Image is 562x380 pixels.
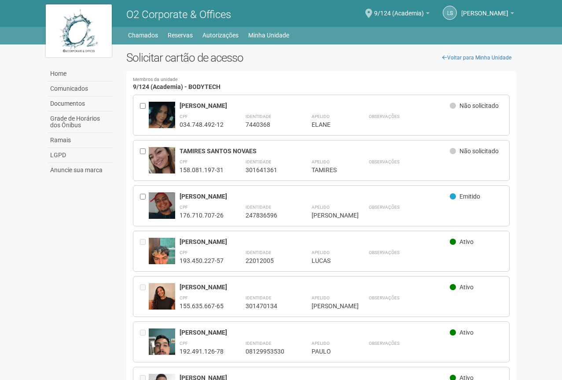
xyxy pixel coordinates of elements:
div: Entre em contato com a Aministração para solicitar o cancelamento ou 2a via [140,328,149,355]
a: Autorizações [202,29,239,41]
div: 301641361 [246,166,290,174]
strong: Identidade [246,250,272,255]
strong: Observações [369,341,400,346]
div: LUCAS [312,257,347,265]
span: Ativo [459,284,474,291]
span: Leticia Souza do Nascimento [461,1,508,17]
strong: Identidade [246,341,272,346]
img: logo.jpg [46,4,112,57]
strong: Apelido [312,341,330,346]
a: Comunicados [48,81,113,96]
strong: CPF [180,159,188,164]
div: Entre em contato com a Aministração para solicitar o cancelamento ou 2a via [140,283,149,310]
div: 176.710.707-26 [180,211,224,219]
a: Reservas [168,29,193,41]
img: user.jpg [149,328,175,364]
a: Minha Unidade [248,29,289,41]
span: Emitido [459,193,480,200]
a: Ramais [48,133,113,148]
h2: Solicitar cartão de acesso [126,51,517,64]
span: Não solicitado [459,148,499,155]
div: [PERSON_NAME] [312,211,347,219]
a: 9/124 (Academia) [374,11,430,18]
strong: Identidade [246,205,272,210]
strong: Observações [369,205,400,210]
a: Home [48,66,113,81]
h4: 9/124 (Academia) - BODYTECH [133,77,510,90]
img: user.jpg [149,283,175,314]
span: Ativo [459,329,474,336]
div: 034.748.492-12 [180,121,224,129]
div: 247836596 [246,211,290,219]
a: Documentos [48,96,113,111]
span: Ativo [459,238,474,245]
div: TAMIRES [312,166,347,174]
div: PAULO [312,347,347,355]
strong: Observações [369,159,400,164]
div: TAMIRES SANTOS NOVAES [180,147,450,155]
strong: CPF [180,205,188,210]
img: user.jpg [149,238,175,285]
a: Anuncie sua marca [48,163,113,177]
strong: Apelido [312,250,330,255]
a: LGPD [48,148,113,163]
strong: Observações [369,114,400,119]
small: Membros da unidade [133,77,510,82]
img: user.jpg [149,192,175,222]
strong: Apelido [312,114,330,119]
strong: CPF [180,295,188,300]
div: ELANE [312,121,347,129]
strong: Apelido [312,205,330,210]
div: [PERSON_NAME] [180,102,450,110]
div: [PERSON_NAME] [180,283,450,291]
span: O2 Corporate & Offices [126,8,231,21]
div: 08129953530 [246,347,290,355]
img: user.jpg [149,147,175,177]
div: 7440368 [246,121,290,129]
div: [PERSON_NAME] [180,192,450,200]
strong: CPF [180,341,188,346]
div: 192.491.126-78 [180,347,224,355]
strong: Observações [369,295,400,300]
strong: Identidade [246,114,272,119]
a: LS [443,6,457,20]
div: [PERSON_NAME] [180,238,450,246]
strong: Apelido [312,295,330,300]
span: 9/124 (Academia) [374,1,424,17]
img: user.jpg [149,102,175,149]
div: 155.635.667-65 [180,302,224,310]
strong: CPF [180,250,188,255]
a: [PERSON_NAME] [461,11,514,18]
div: [PERSON_NAME] [312,302,347,310]
div: Entre em contato com a Aministração para solicitar o cancelamento ou 2a via [140,238,149,265]
a: Grade de Horários dos Ônibus [48,111,113,133]
strong: Observações [369,250,400,255]
div: 301470134 [246,302,290,310]
div: 158.081.197-31 [180,166,224,174]
a: Chamados [128,29,158,41]
strong: Identidade [246,295,272,300]
div: 22012005 [246,257,290,265]
span: Não solicitado [459,102,499,109]
a: Voltar para Minha Unidade [437,51,516,64]
div: [PERSON_NAME] [180,328,450,336]
strong: CPF [180,114,188,119]
strong: Identidade [246,159,272,164]
strong: Apelido [312,159,330,164]
div: 193.450.227-57 [180,257,224,265]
